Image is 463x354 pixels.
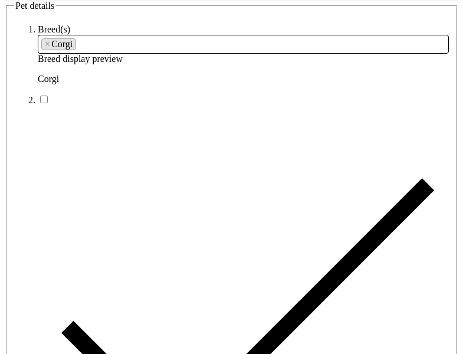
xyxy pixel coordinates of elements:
[38,24,70,34] label: Breed(s)
[38,74,449,84] p: Corgi
[38,24,449,84] li: Breed display preview
[41,38,76,50] li: Corgi
[45,39,50,50] span: ×
[15,1,54,11] span: Pet details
